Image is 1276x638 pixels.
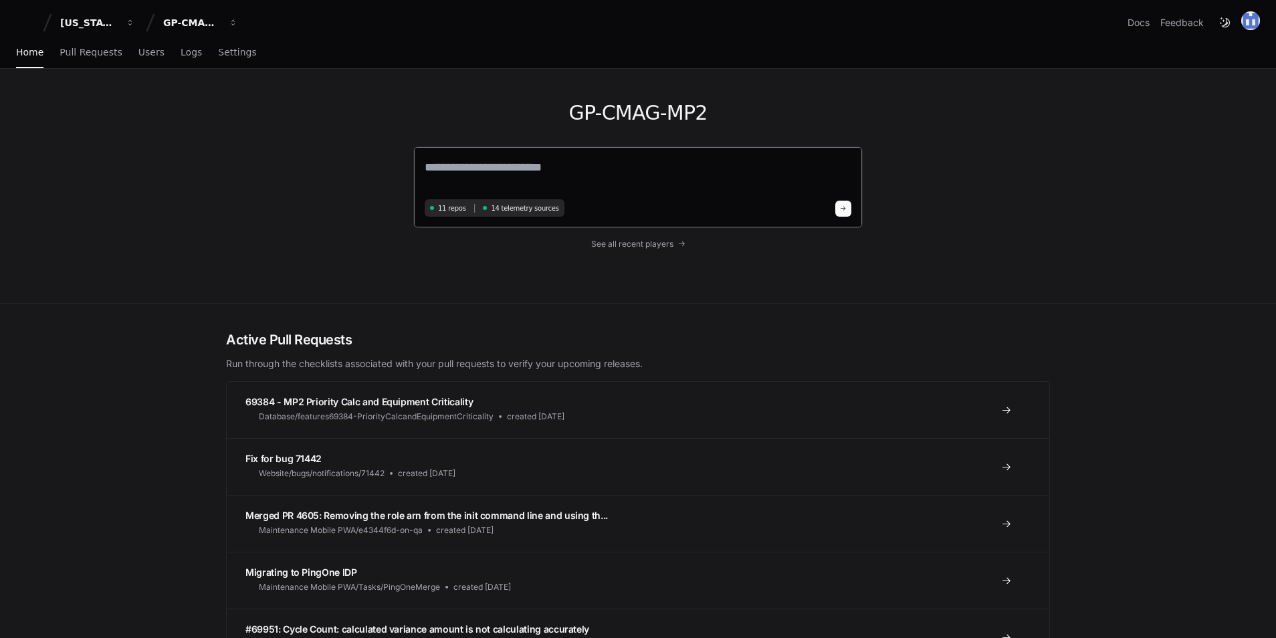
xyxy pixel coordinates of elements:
span: Fix for bug 71442 [245,453,322,464]
span: Logs [181,48,202,56]
span: Users [138,48,165,56]
a: Docs [1128,16,1150,29]
span: created [DATE] [398,468,455,479]
img: 174426149 [1241,11,1260,30]
a: Fix for bug 71442Website/bugs/notifications/71442created [DATE] [227,438,1049,495]
a: Settings [218,37,256,68]
span: See all recent players [591,239,673,249]
a: Home [16,37,43,68]
span: Database/features69384-PriorityCalcandEquipmentCriticality [259,411,494,422]
a: Pull Requests [60,37,122,68]
span: Home [16,48,43,56]
span: 11 repos [438,203,466,213]
h1: GP-CMAG-MP2 [413,101,863,125]
span: Website/bugs/notifications/71442 [259,468,385,479]
div: GP-CMAG-MP2 [163,16,221,29]
span: 14 telemetry sources [491,203,558,213]
span: created [DATE] [507,411,564,422]
button: Feedback [1160,16,1204,29]
span: Maintenance Mobile PWA/Tasks/PingOneMerge [259,582,440,593]
a: Users [138,37,165,68]
a: See all recent players [413,239,863,249]
a: Logs [181,37,202,68]
a: 69384 - MP2 Priority Calc and Equipment CriticalityDatabase/features69384-PriorityCalcandEquipmen... [227,382,1049,438]
span: #69951: Cycle Count: calculated variance amount is not calculating accurately [245,623,589,635]
p: Run through the checklists associated with your pull requests to verify your upcoming releases. [226,357,1050,370]
span: Merged PR 4605: Removing the role arn from the init command line and using th... [245,510,608,521]
a: Merged PR 4605: Removing the role arn from the init command line and using th...Maintenance Mobil... [227,495,1049,552]
span: created [DATE] [436,525,494,536]
button: [US_STATE] Pacific [55,11,140,35]
span: created [DATE] [453,582,511,593]
span: 69384 - MP2 Priority Calc and Equipment Criticality [245,396,473,407]
a: Migrating to PingOne IDPMaintenance Mobile PWA/Tasks/PingOneMergecreated [DATE] [227,552,1049,609]
span: Settings [218,48,256,56]
span: Pull Requests [60,48,122,56]
span: Maintenance Mobile PWA/e4344f6d-on-qa [259,525,423,536]
span: Migrating to PingOne IDP [245,566,357,578]
div: [US_STATE] Pacific [60,16,118,29]
h2: Active Pull Requests [226,330,1050,349]
button: GP-CMAG-MP2 [158,11,243,35]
